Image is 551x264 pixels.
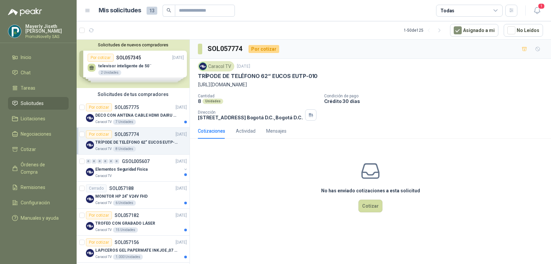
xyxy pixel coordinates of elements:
p: SOL057774 [115,132,139,137]
span: Chat [21,69,31,76]
img: Company Logo [8,25,21,38]
p: [DATE] [176,239,187,246]
p: PromoNovelty SAS [25,35,69,39]
span: Manuales y ayuda [21,214,59,222]
img: Company Logo [86,141,94,149]
a: Inicio [8,51,69,64]
span: Órdenes de Compra [21,161,62,176]
div: Todas [440,7,454,14]
a: Por cotizarSOL057182[DATE] Company LogoTROFEO CON GRABADO LÁSERCaracol TV15 Unidades [77,209,190,236]
img: Company Logo [86,195,94,203]
p: [URL][DOMAIN_NAME] [198,81,543,88]
a: Licitaciones [8,112,69,125]
div: Solicitudes de tus compradores [77,88,190,101]
div: 15 Unidades [113,227,138,233]
p: SOL057775 [115,105,139,110]
p: Caracol TV [95,173,112,179]
a: Por cotizarSOL057156[DATE] Company LogoLAPICEROS GEL PAPERMATE INKJOE ,07 1 LOGO 1 TINTACaracol T... [77,236,190,263]
p: SOL057156 [115,240,139,245]
span: Configuración [21,199,50,206]
span: Remisiones [21,184,45,191]
span: Licitaciones [21,115,45,122]
h3: No has enviado cotizaciones a esta solicitud [321,187,420,194]
div: Por cotizar [86,130,112,138]
div: 1 - 50 de 125 [404,25,445,36]
a: Manuales y ayuda [8,212,69,224]
div: Por cotizar [86,211,112,219]
div: Por cotizar [86,238,112,246]
a: Configuración [8,196,69,209]
button: 1 [531,5,543,17]
p: 8 [198,98,201,104]
div: 0 [109,159,114,164]
a: 0 0 0 0 0 0 GSOL005607[DATE] Company LogoElementos Seguridad FisicaCaracol TV [86,157,188,179]
p: Condición de pago [324,94,548,98]
p: TROFEO CON GRABADO LÁSER [95,220,155,227]
p: [DATE] [176,104,187,111]
img: Company Logo [86,249,94,257]
button: No Leídos [504,24,543,37]
button: Solicitudes de nuevos compradores [79,42,187,47]
div: Mensajes [266,127,286,135]
div: Unidades [203,99,223,104]
p: GSOL005607 [122,159,150,164]
p: [DATE] [176,131,187,138]
p: [DATE] [176,212,187,219]
a: Por cotizarSOL057774[DATE] Company LogoTRÍPODE DE TELÉFONO 62“ EUCOS EUTP-010Caracol TV8 Unidades [77,128,190,155]
span: 13 [147,7,157,15]
p: Mayerly Jiseth [PERSON_NAME] [25,24,69,33]
p: Caracol TV [95,200,112,206]
img: Logo peakr [8,8,42,16]
span: Inicio [21,54,31,61]
button: Asignado a mi [450,24,498,37]
a: Negociaciones [8,128,69,140]
p: [DATE] [176,158,187,165]
h1: Mis solicitudes [99,6,141,15]
p: SOL057188 [109,186,134,191]
p: LAPICEROS GEL PAPERMATE INKJOE ,07 1 LOGO 1 TINTA [95,247,178,254]
span: Negociaciones [21,130,51,138]
p: Caracol TV [95,119,112,125]
p: DECO CON ANTENA CABLE HDMI DAIRU DR90014 [95,112,178,119]
div: 0 [103,159,108,164]
p: MONITOR HP 24" V24V FHD [95,193,148,200]
span: search [167,8,171,13]
p: [STREET_ADDRESS] Bogotá D.C. , Bogotá D.C. [198,115,302,120]
p: [DATE] [237,63,250,70]
a: Remisiones [8,181,69,194]
div: Por cotizar [249,45,279,53]
a: Por cotizarSOL057775[DATE] Company LogoDECO CON ANTENA CABLE HDMI DAIRU DR90014Caracol TV7 Unidades [77,101,190,128]
a: Órdenes de Compra [8,158,69,178]
div: Cerrado [86,184,107,192]
p: Crédito 30 días [324,98,548,104]
div: 1.000 Unidades [113,254,143,260]
div: Caracol TV [198,61,234,71]
p: Caracol TV [95,227,112,233]
p: [DATE] [176,185,187,192]
img: Company Logo [86,114,94,122]
div: 0 [97,159,102,164]
p: SOL057182 [115,213,139,218]
div: 0 [92,159,97,164]
img: Company Logo [199,63,207,70]
div: 0 [114,159,119,164]
span: 1 [538,3,545,9]
p: Elementos Seguridad Fisica [95,166,148,173]
span: Solicitudes [21,100,44,107]
p: TRÍPODE DE TELÉFONO 62“ EUCOS EUTP-010 [95,139,178,146]
p: Dirección [198,110,302,115]
img: Company Logo [86,168,94,176]
p: Cantidad [198,94,319,98]
span: Cotizar [21,146,36,153]
div: 0 [86,159,91,164]
a: Tareas [8,82,69,94]
span: Tareas [21,84,35,92]
a: Chat [8,66,69,79]
a: Cotizar [8,143,69,156]
div: Solicitudes de nuevos compradoresPor cotizarSOL057345[DATE] televisor inteligente de 50¨2 Unidade... [77,40,190,88]
div: 8 Unidades [113,146,136,152]
h3: SOL057774 [208,44,243,54]
div: Por cotizar [86,103,112,111]
a: Solicitudes [8,97,69,110]
div: Actividad [236,127,256,135]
